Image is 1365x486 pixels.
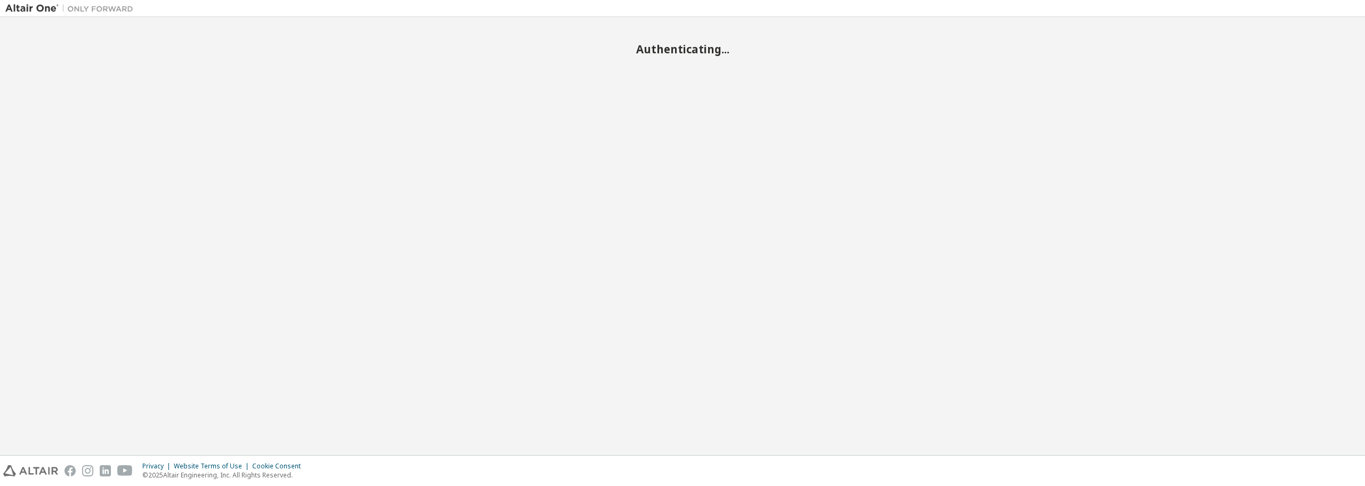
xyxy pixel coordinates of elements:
img: youtube.svg [117,465,133,476]
img: facebook.svg [65,465,76,476]
div: Website Terms of Use [174,462,252,471]
h2: Authenticating... [5,42,1360,56]
img: Altair One [5,3,139,14]
div: Cookie Consent [252,462,307,471]
img: linkedin.svg [100,465,111,476]
div: Privacy [142,462,174,471]
img: instagram.svg [82,465,93,476]
p: © 2025 Altair Engineering, Inc. All Rights Reserved. [142,471,307,480]
img: altair_logo.svg [3,465,58,476]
